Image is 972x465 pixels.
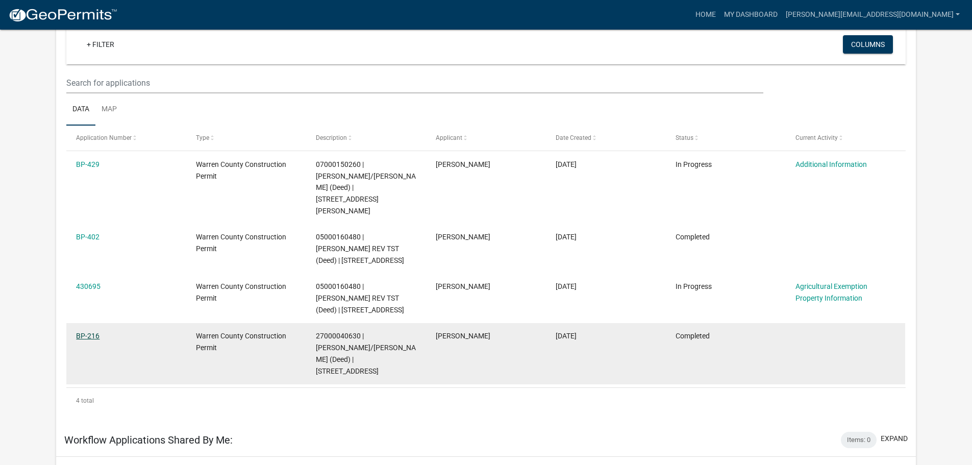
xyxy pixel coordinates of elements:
a: BP-216 [76,332,99,340]
span: 07/01/2025 [556,233,577,241]
span: 05000160480 | DUNN, WILMA REV TST (Deed) | 3433 R63 HWY [316,233,404,264]
span: Warren County Construction Permit [196,332,286,352]
button: expand [881,433,908,444]
span: 09/03/2024 [556,332,577,340]
datatable-header-cell: Description [306,126,426,150]
button: Columns [843,35,893,54]
span: 08/13/2025 [556,160,577,168]
span: Warren County Construction Permit [196,160,286,180]
datatable-header-cell: Application Number [66,126,186,150]
span: In Progress [676,160,712,168]
span: Date Created [556,134,591,141]
span: Mitch Johnson [436,332,490,340]
div: 4 total [66,388,906,413]
a: BP-402 [76,233,99,241]
a: Data [66,93,95,126]
a: + Filter [79,35,122,54]
span: Mitch Johnson [436,160,490,168]
datatable-header-cell: Current Activity [785,126,905,150]
span: 27000040630 | BLAHAUVIETZ, SCOTT/KRUG, JAMEE (Deed) | 19545 30TH AVE [316,332,416,375]
h5: Workflow Applications Shared By Me: [64,434,233,446]
span: Warren County Construction Permit [196,282,286,302]
span: 06/04/2025 [556,282,577,290]
div: Items: 0 [841,432,877,448]
input: Search for applications [66,72,763,93]
span: Type [196,134,209,141]
span: Warren County Construction Permit [196,233,286,253]
a: Map [95,93,123,126]
datatable-header-cell: Type [186,126,306,150]
a: Agricultural Exemption Property Information [795,282,867,302]
span: Mitch Johnson [436,282,490,290]
span: Status [676,134,693,141]
span: In Progress [676,282,712,290]
span: Mitch Johnson [436,233,490,241]
a: BP-429 [76,160,99,168]
span: 05000160480 | DUNN, WILMA REV TST (Deed) | 3433 R63 HWY [316,282,404,314]
span: Completed [676,332,710,340]
a: 430695 [76,282,101,290]
a: My Dashboard [720,5,782,25]
a: Additional Information [795,160,867,168]
span: Completed [676,233,710,241]
datatable-header-cell: Status [665,126,785,150]
datatable-header-cell: Applicant [426,126,546,150]
span: Application Number [76,134,132,141]
span: Current Activity [795,134,838,141]
span: Description [316,134,347,141]
div: collapse [56,9,916,423]
a: [PERSON_NAME][EMAIL_ADDRESS][DOMAIN_NAME] [782,5,964,25]
span: Applicant [436,134,462,141]
datatable-header-cell: Date Created [546,126,666,150]
a: Home [691,5,720,25]
span: 07000150260 | LAWLER, NIKI A/JAMES (Deed) | 4505 NEWBOLD ST [316,160,416,215]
